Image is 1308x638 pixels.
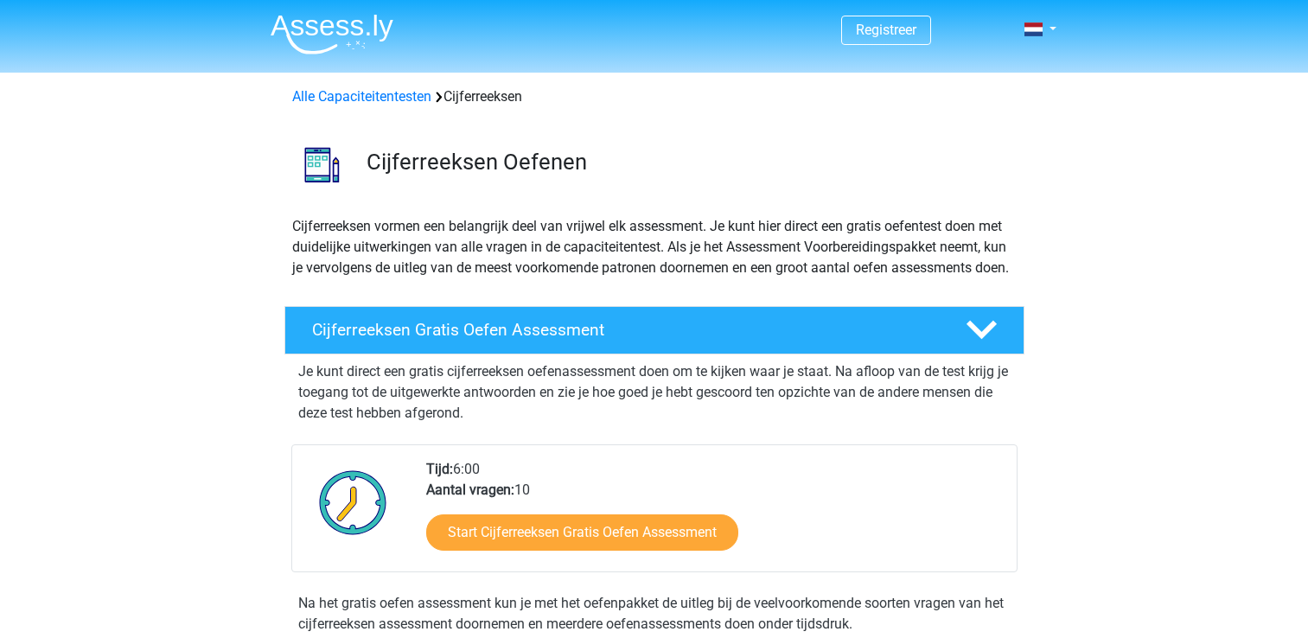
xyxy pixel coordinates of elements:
[292,216,1017,278] p: Cijferreeksen vormen een belangrijk deel van vrijwel elk assessment. Je kunt hier direct een grat...
[292,88,431,105] a: Alle Capaciteitentesten
[413,459,1016,571] div: 6:00 10
[426,482,514,498] b: Aantal vragen:
[278,306,1031,354] a: Cijferreeksen Gratis Oefen Assessment
[298,361,1011,424] p: Je kunt direct een gratis cijferreeksen oefenassessment doen om te kijken waar je staat. Na afloo...
[285,128,359,201] img: cijferreeksen
[291,593,1018,635] div: Na het gratis oefen assessment kun je met het oefenpakket de uitleg bij de veelvoorkomende soorte...
[856,22,916,38] a: Registreer
[312,320,938,340] h4: Cijferreeksen Gratis Oefen Assessment
[367,149,1011,175] h3: Cijferreeksen Oefenen
[271,14,393,54] img: Assessly
[309,459,397,545] img: Klok
[426,461,453,477] b: Tijd:
[285,86,1024,107] div: Cijferreeksen
[426,514,738,551] a: Start Cijferreeksen Gratis Oefen Assessment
